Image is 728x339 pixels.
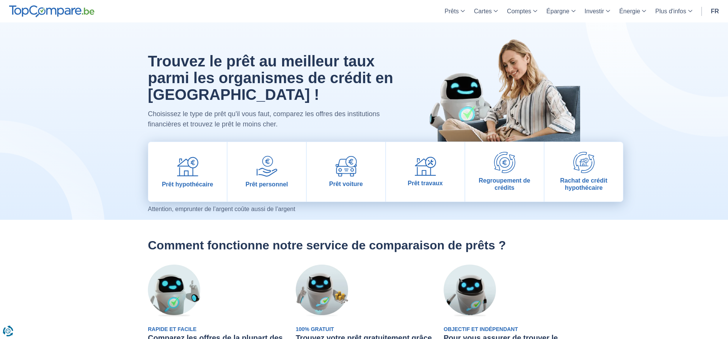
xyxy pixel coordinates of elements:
[296,326,334,332] span: 100% Gratuit
[413,22,580,169] img: image-hero
[415,157,436,176] img: Prêt travaux
[245,181,288,188] span: Prêt personnel
[148,142,227,202] a: Prêt hypothécaire
[444,265,496,317] img: Objectif et Indépendant
[227,142,306,202] a: Prêt personnel
[148,53,395,103] h1: Trouvez le prêt au meilleur taux parmi les organismes de crédit en [GEOGRAPHIC_DATA] !
[386,142,464,202] a: Prêt travaux
[307,142,385,202] a: Prêt voiture
[9,5,94,17] img: TopCompare
[494,152,515,173] img: Regroupement de crédits
[408,180,443,187] span: Prêt travaux
[336,156,357,177] img: Prêt voiture
[329,180,363,188] span: Prêt voiture
[148,265,200,317] img: Rapide et Facile
[544,142,623,202] a: Rachat de crédit hypothécaire
[296,265,348,317] img: 100% Gratuit
[162,181,213,188] span: Prêt hypothécaire
[465,142,544,202] a: Regroupement de crédits
[468,177,541,191] span: Regroupement de crédits
[148,238,580,252] h2: Comment fonctionne notre service de comparaison de prêts ?
[256,156,278,177] img: Prêt personnel
[573,152,595,173] img: Rachat de crédit hypothécaire
[444,326,518,332] span: Objectif et Indépendant
[548,177,620,191] span: Rachat de crédit hypothécaire
[148,109,395,129] p: Choisissez le type de prêt qu'il vous faut, comparez les offres des institutions financières et t...
[148,326,196,332] span: Rapide et Facile
[177,156,198,177] img: Prêt hypothécaire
